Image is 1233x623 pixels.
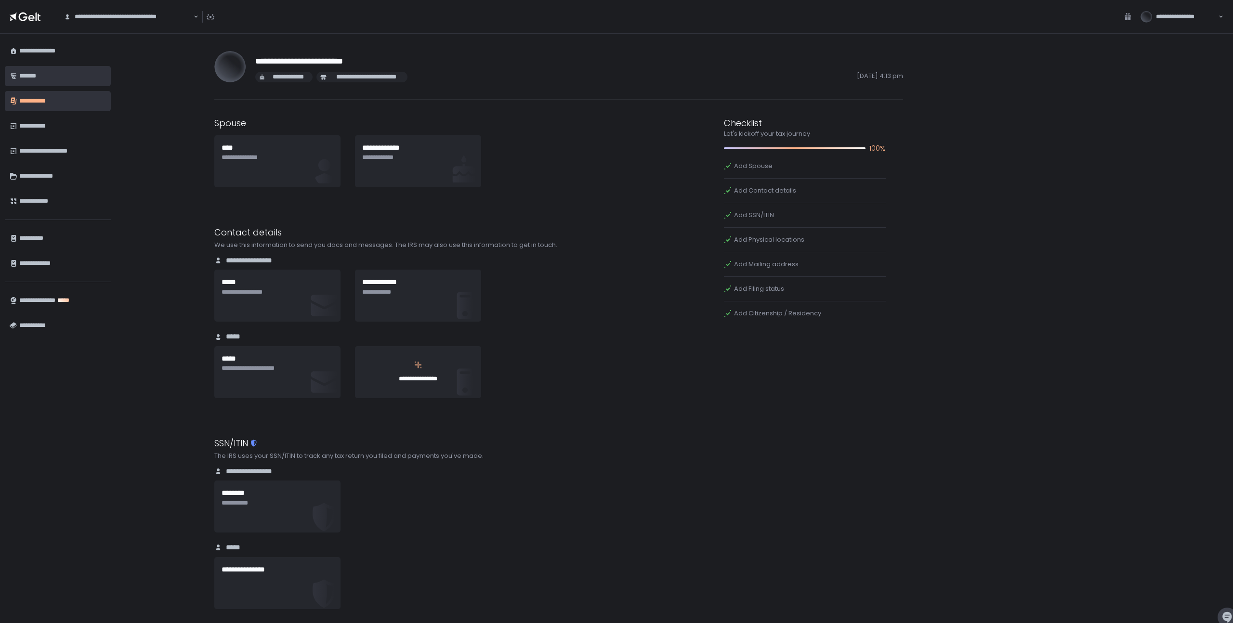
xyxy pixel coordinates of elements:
span: Add Mailing address [734,260,799,269]
div: We use this information to send you docs and messages. The IRS may also use this information to g... [214,241,622,249]
span: [DATE] 4:13 pm [411,72,903,82]
span: Add SSN/ITIN [734,211,774,220]
div: Contact details [214,226,622,239]
div: The IRS uses your SSN/ITIN to track any tax return you filed and payments you've made. [214,452,622,460]
div: Checklist [724,117,886,130]
span: Add Citizenship / Residency [734,309,821,318]
div: Spouse [214,117,622,130]
span: 100% [869,143,886,154]
div: Let's kickoff your tax journey [724,130,886,138]
div: Search for option [58,7,198,27]
span: Add Filing status [734,285,784,293]
span: Add Contact details [734,186,796,195]
span: Add Spouse [734,162,773,170]
input: Search for option [192,12,193,22]
div: SSN/ITIN [214,437,622,450]
span: Add Physical locations [734,235,804,244]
